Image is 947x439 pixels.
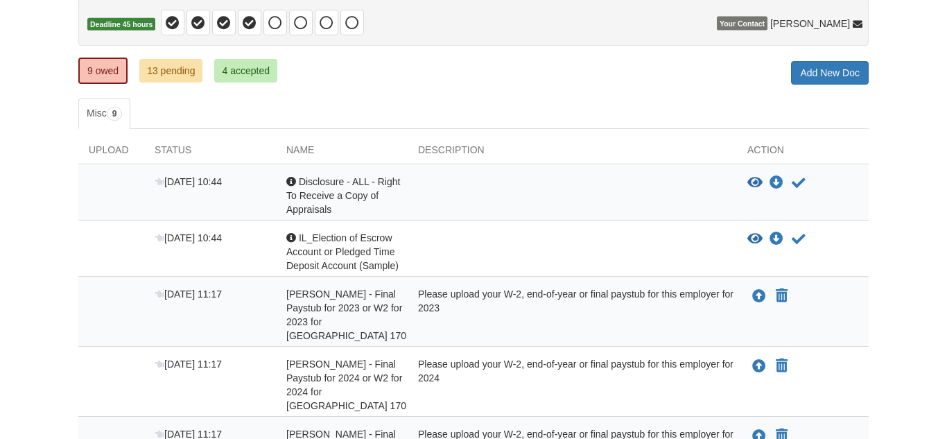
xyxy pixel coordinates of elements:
[791,61,869,85] a: Add New Doc
[87,18,155,31] span: Deadline 45 hours
[78,143,144,164] div: Upload
[770,17,850,31] span: [PERSON_NAME]
[408,357,737,413] div: Please upload your W-2, end-of-year or final paystub for this employer for 2024
[214,59,277,83] a: 4 accepted
[717,17,767,31] span: Your Contact
[155,359,222,370] span: [DATE] 11:17
[155,176,222,187] span: [DATE] 10:44
[139,59,202,83] a: 13 pending
[408,143,737,164] div: Description
[286,289,406,341] span: [PERSON_NAME] - Final Paystub for 2023 or W2 for 2023 for [GEOGRAPHIC_DATA] 170
[408,287,737,343] div: Please upload your W-2, end-of-year or final paystub for this employer for 2023
[751,287,767,305] button: Upload Joyce White - Final Paystub for 2023 or W2 for 2023 for Chicago Heights School District 170
[790,231,807,248] button: Acknowledge receipt of document
[155,289,222,300] span: [DATE] 11:17
[747,176,763,190] button: View Disclosure - ALL - Right To Receive a Copy of Appraisals
[790,175,807,191] button: Acknowledge receipt of document
[286,232,399,271] span: IL_Election of Escrow Account or Pledged Time Deposit Account (Sample)
[747,232,763,246] button: View IL_Election of Escrow Account or Pledged Time Deposit Account (Sample)
[155,232,222,243] span: [DATE] 10:44
[107,107,123,121] span: 9
[78,98,130,129] a: Misc
[276,143,408,164] div: Name
[737,143,869,164] div: Action
[770,234,783,245] a: Download IL_Election of Escrow Account or Pledged Time Deposit Account (Sample)
[774,358,789,375] button: Declare Joyce White - Final Paystub for 2024 or W2 for 2024 for Chicago Heights School District 1...
[751,357,767,375] button: Upload Joyce White - Final Paystub for 2024 or W2 for 2024 for Chicago Heights School District 170
[286,176,400,215] span: Disclosure - ALL - Right To Receive a Copy of Appraisals
[78,58,128,84] a: 9 owed
[770,178,783,189] a: Download Disclosure - ALL - Right To Receive a Copy of Appraisals
[774,288,789,304] button: Declare Joyce White - Final Paystub for 2023 or W2 for 2023 for Chicago Heights School District 1...
[286,359,406,411] span: [PERSON_NAME] - Final Paystub for 2024 or W2 for 2024 for [GEOGRAPHIC_DATA] 170
[144,143,276,164] div: Status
